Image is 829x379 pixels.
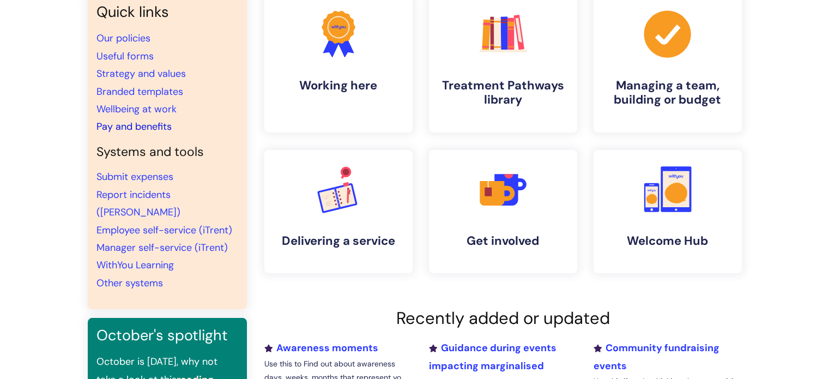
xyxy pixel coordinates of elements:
a: Branded templates [96,85,183,98]
h3: Quick links [96,3,238,21]
a: Pay and benefits [96,120,172,133]
a: Other systems [96,276,163,290]
h2: Recently added or updated [264,308,742,328]
a: Report incidents ([PERSON_NAME]) [96,188,180,219]
a: Submit expenses [96,170,173,183]
h4: Managing a team, building or budget [602,79,733,107]
a: Delivering a service [264,150,413,273]
a: Manager self-service (iTrent) [96,241,228,254]
a: Wellbeing at work [96,103,177,116]
a: Get involved [429,150,577,273]
a: Awareness moments [264,341,378,354]
h4: Systems and tools [96,145,238,160]
a: Employee self-service (iTrent) [96,224,232,237]
a: Welcome Hub [594,150,742,273]
a: Useful forms [96,50,154,63]
h4: Working here [273,79,404,93]
h3: October's spotlight [96,327,238,344]
a: Our policies [96,32,150,45]
h4: Treatment Pathways library [438,79,568,107]
a: WithYou Learning [96,258,174,272]
h4: Welcome Hub [602,234,733,248]
a: Strategy and values [96,67,186,80]
h4: Delivering a service [273,234,404,248]
a: Community fundraising events [593,341,719,372]
h4: Get involved [438,234,568,248]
